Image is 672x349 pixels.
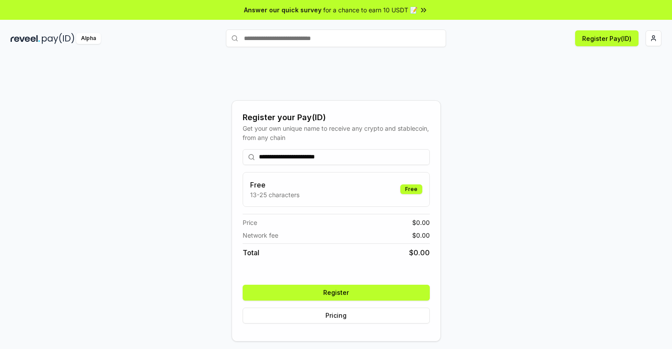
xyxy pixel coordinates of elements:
[243,124,430,142] div: Get your own unique name to receive any crypto and stablecoin, from any chain
[76,33,101,44] div: Alpha
[323,5,417,15] span: for a chance to earn 10 USDT 📝
[244,5,321,15] span: Answer our quick survey
[250,180,299,190] h3: Free
[243,285,430,301] button: Register
[412,231,430,240] span: $ 0.00
[42,33,74,44] img: pay_id
[575,30,639,46] button: Register Pay(ID)
[400,184,422,194] div: Free
[11,33,40,44] img: reveel_dark
[243,231,278,240] span: Network fee
[250,190,299,199] p: 13-25 characters
[243,247,259,258] span: Total
[412,218,430,227] span: $ 0.00
[243,308,430,323] button: Pricing
[243,111,430,124] div: Register your Pay(ID)
[243,218,257,227] span: Price
[409,247,430,258] span: $ 0.00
